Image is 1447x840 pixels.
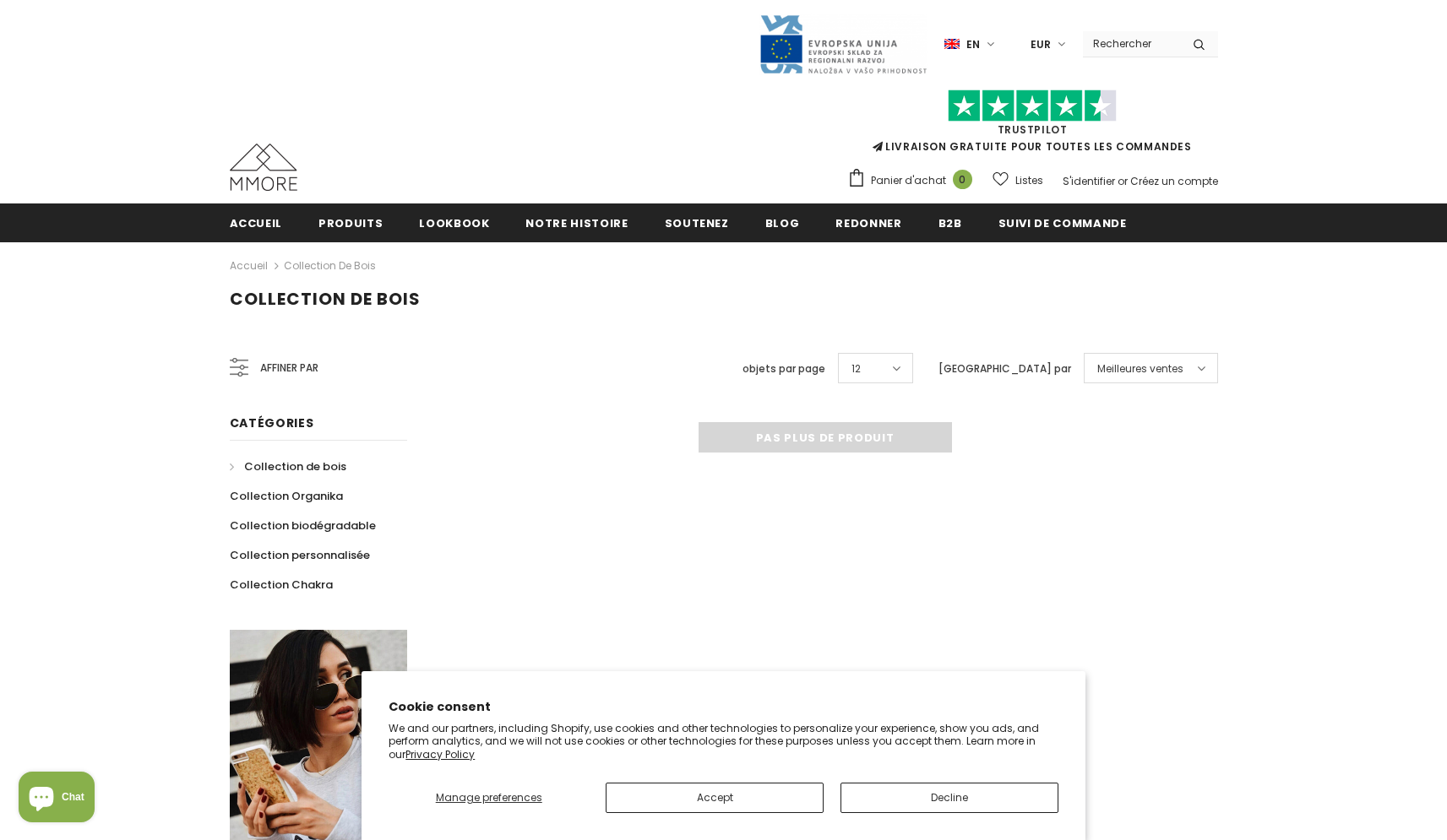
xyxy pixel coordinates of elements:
[765,203,800,241] a: Blog
[230,144,297,191] img: Cas MMORE
[230,256,268,276] a: Accueil
[938,203,962,241] a: B2B
[953,170,972,189] span: 0
[835,203,901,241] a: Redonner
[847,97,1218,154] span: LIVRAISON GRATUITE POUR TOUTES LES COMMANDES
[948,89,1117,122] img: Faites confiance aux étoiles pilotes
[847,168,981,193] a: Panier d'achat 0
[230,452,346,481] a: Collection de bois
[230,287,421,311] span: Collection de bois
[1130,174,1218,188] a: Créez un compte
[14,772,100,826] inbox-online-store-chat: Shopify online store chat
[389,783,589,813] button: Manage preferences
[389,698,1058,716] h2: Cookie consent
[944,37,960,51] img: i-lang-1.png
[938,215,962,231] span: B2B
[419,215,489,231] span: Lookbook
[318,203,383,241] a: Produits
[1031,36,1051,53] span: EUR
[606,783,824,813] button: Accept
[1063,174,1115,188] a: S'identifier
[389,722,1058,761] p: We and our partners, including Shopify, use cookies and other technologies to personalize your ex...
[230,511,376,540] a: Collection biodégradable
[230,518,376,534] span: Collection biodégradable
[840,783,1058,813] button: Decline
[260,359,318,377] span: Affiner par
[230,203,283,241] a: Accueil
[938,360,1071,377] label: [GEOGRAPHIC_DATA] par
[993,165,1043,195] a: Listes
[966,36,980,53] span: en
[1083,31,1180,56] input: Search Site
[230,570,333,599] a: Collection Chakra
[1015,172,1043,189] span: Listes
[230,577,333,593] span: Collection Chakra
[230,488,343,504] span: Collection Organika
[998,122,1068,137] a: TrustPilot
[1097,360,1183,377] span: Meilleures ventes
[998,215,1127,231] span: Suivi de commande
[759,14,927,75] img: Javni Razpis
[743,360,825,377] label: objets par page
[284,258,376,273] a: Collection de bois
[230,540,370,570] a: Collection personnalisée
[230,415,314,431] span: Catégories
[230,481,343,511] a: Collection Organika
[419,203,489,241] a: Lookbook
[525,203,628,241] a: Notre histoire
[665,215,729,231] span: soutenez
[405,747,475,761] a: Privacy Policy
[1118,174,1128,188] span: or
[998,203,1127,241] a: Suivi de commande
[665,203,729,241] a: soutenez
[436,790,542,805] span: Manage preferences
[230,547,370,563] span: Collection personnalisée
[835,215,901,231] span: Redonner
[525,215,628,231] span: Notre histoire
[318,215,383,231] span: Produits
[871,172,946,189] span: Panier d'achat
[244,458,346,474] span: Collection de bois
[765,215,800,231] span: Blog
[851,360,861,377] span: 12
[230,215,283,231] span: Accueil
[759,36,927,51] a: Javni Razpis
